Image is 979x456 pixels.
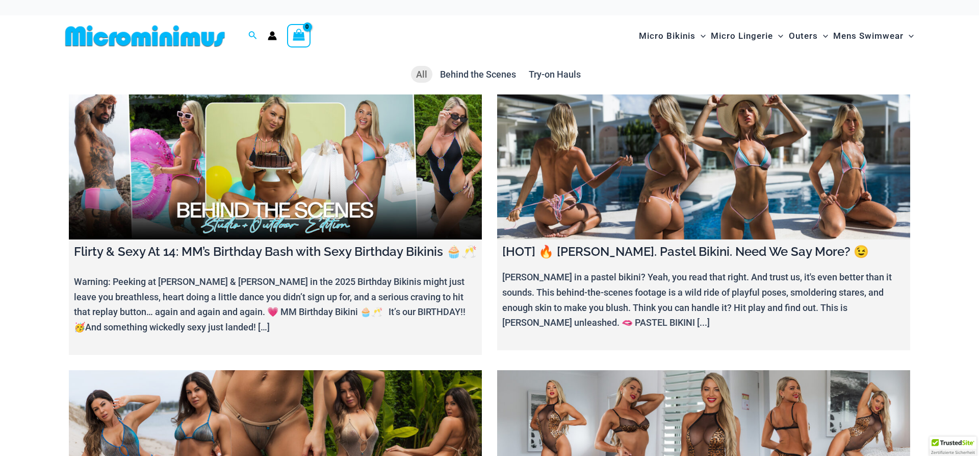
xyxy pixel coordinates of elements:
[287,24,311,47] a: View Shopping Cart, empty
[930,437,976,456] div: TrustedSite Certified
[711,23,773,49] span: Micro Lingerie
[833,23,904,49] span: Mens Swimwear
[502,245,905,259] h4: [HOT] 🔥 [PERSON_NAME]. Pastel Bikini. Need We Say More? 😉
[818,23,828,49] span: Menu Toggle
[248,30,257,42] a: Search icon link
[904,23,914,49] span: Menu Toggle
[639,23,695,49] span: Micro Bikinis
[74,274,477,335] p: Warning: Peeking at [PERSON_NAME] & [PERSON_NAME] in the 2025 Birthday Bikinis might just leave y...
[695,23,706,49] span: Menu Toggle
[440,69,516,80] span: Behind the Scenes
[831,20,916,52] a: Mens SwimwearMenu ToggleMenu Toggle
[74,245,477,259] h4: Flirty & Sexy At 14: MM’s Birthday Bash with Sexy Birthday Bikinis 🧁🥂
[61,25,229,47] img: MM SHOP LOGO FLAT
[636,20,708,52] a: Micro BikinisMenu ToggleMenu Toggle
[789,23,818,49] span: Outers
[635,19,918,53] nav: Site Navigation
[786,20,831,52] a: OutersMenu ToggleMenu Toggle
[69,94,482,239] a: Flirty & Sexy At 14: MM’s Birthday Bash with Sexy Birthday Bikinis 🧁🥂
[268,31,277,40] a: Account icon link
[497,94,910,239] a: [HOT] 🔥 Olivia. Pastel Bikini. Need We Say More? 😉
[708,20,786,52] a: Micro LingerieMenu ToggleMenu Toggle
[416,69,427,80] span: All
[529,69,581,80] span: Try-on Hauls
[773,23,783,49] span: Menu Toggle
[502,270,905,330] p: [PERSON_NAME] in a pastel bikini? Yeah, you read that right. And trust us, it's even better than ...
